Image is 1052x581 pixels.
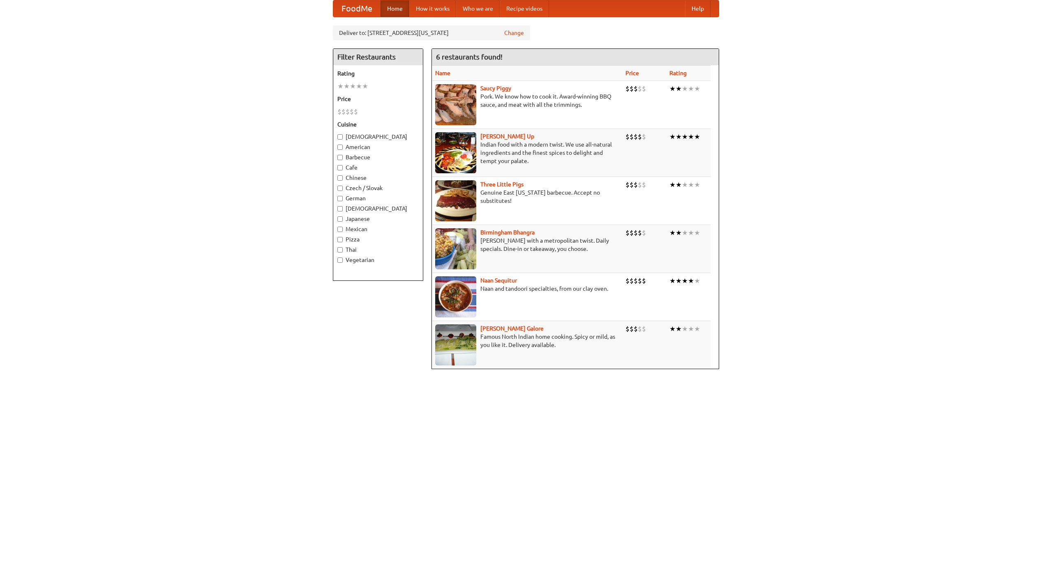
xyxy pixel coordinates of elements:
[694,228,700,237] li: ★
[634,276,638,285] li: $
[694,276,700,285] li: ★
[435,92,619,109] p: Pork. We know how to cook it. Award-winning BBQ sauce, and meat with all the trimmings.
[630,132,634,141] li: $
[381,0,409,17] a: Home
[337,143,419,151] label: American
[625,180,630,189] li: $
[676,132,682,141] li: ★
[480,229,535,236] a: Birmingham Bhangra
[694,324,700,333] li: ★
[337,194,419,202] label: German
[638,132,642,141] li: $
[504,29,524,37] a: Change
[625,132,630,141] li: $
[688,84,694,93] li: ★
[354,107,358,116] li: $
[682,228,688,237] li: ★
[625,70,639,76] a: Price
[333,49,423,65] h4: Filter Restaurants
[682,132,688,141] li: ★
[350,82,356,91] li: ★
[480,85,511,92] b: Saucy Piggy
[688,276,694,285] li: ★
[356,82,362,91] li: ★
[625,84,630,93] li: $
[362,82,368,91] li: ★
[634,324,638,333] li: $
[337,107,341,116] li: $
[337,225,419,233] label: Mexican
[676,180,682,189] li: ★
[337,69,419,78] h5: Rating
[638,84,642,93] li: $
[480,181,524,188] a: Three Little Pigs
[337,155,343,160] input: Barbecue
[634,180,638,189] li: $
[337,145,343,150] input: American
[669,324,676,333] li: ★
[337,186,343,191] input: Czech / Slovak
[682,180,688,189] li: ★
[676,84,682,93] li: ★
[435,333,619,349] p: Famous North Indian home cooking. Spicy or mild, as you like it. Delivery available.
[337,235,419,243] label: Pizza
[694,132,700,141] li: ★
[642,324,646,333] li: $
[435,140,619,165] p: Indian food with a modern twist. We use all-natural ingredients and the finest spices to delight ...
[642,84,646,93] li: $
[337,153,419,161] label: Barbecue
[341,107,346,116] li: $
[344,82,350,91] li: ★
[694,84,700,93] li: ★
[669,84,676,93] li: ★
[630,180,634,189] li: $
[688,180,694,189] li: ★
[337,82,344,91] li: ★
[480,133,534,140] a: [PERSON_NAME] Up
[625,228,630,237] li: $
[480,325,544,332] a: [PERSON_NAME] Galore
[337,196,343,201] input: German
[337,216,343,222] input: Japanese
[688,132,694,141] li: ★
[630,84,634,93] li: $
[669,228,676,237] li: ★
[669,276,676,285] li: ★
[436,53,503,61] ng-pluralize: 6 restaurants found!
[642,228,646,237] li: $
[435,237,619,253] p: [PERSON_NAME] with a metropolitan twist. Daily specials. Dine-in or takeaway, you choose.
[409,0,456,17] a: How it works
[337,174,419,182] label: Chinese
[337,165,343,170] input: Cafe
[480,277,517,284] a: Naan Sequitur
[337,256,419,264] label: Vegetarian
[642,180,646,189] li: $
[435,84,476,125] img: saucy.jpg
[333,0,381,17] a: FoodMe
[435,228,476,269] img: bhangra.jpg
[638,180,642,189] li: $
[634,84,638,93] li: $
[625,324,630,333] li: $
[630,324,634,333] li: $
[685,0,711,17] a: Help
[350,107,354,116] li: $
[676,324,682,333] li: ★
[676,276,682,285] li: ★
[435,180,476,221] img: littlepigs.jpg
[337,227,343,232] input: Mexican
[638,276,642,285] li: $
[456,0,500,17] a: Who we are
[500,0,549,17] a: Recipe videos
[435,276,476,317] img: naansequitur.jpg
[630,228,634,237] li: $
[337,247,343,253] input: Thai
[682,324,688,333] li: ★
[669,132,676,141] li: ★
[688,228,694,237] li: ★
